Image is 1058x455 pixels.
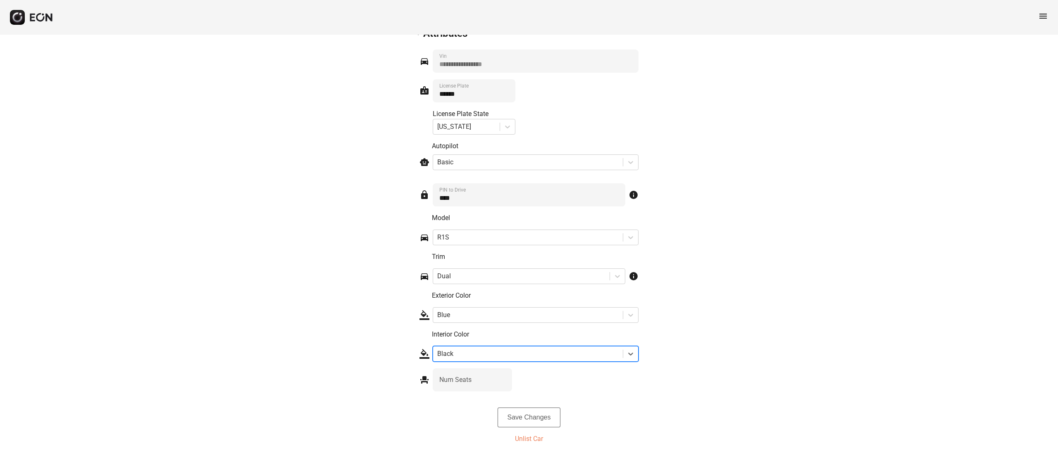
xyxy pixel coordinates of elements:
[439,83,469,89] label: License Plate
[419,271,429,281] span: directions_car
[419,310,429,320] span: format_color_fill
[439,187,466,193] label: PIN to Drive
[515,434,543,444] p: Unlist Car
[419,190,429,200] span: lock
[419,375,429,385] span: event_seat
[432,213,639,223] p: Model
[419,157,429,167] span: smart_toy
[498,408,561,427] button: Save Changes
[419,349,429,359] span: format_color_fill
[419,85,429,95] span: badge
[433,109,515,119] div: License Plate State
[432,141,639,151] p: Autopilot
[439,375,472,385] label: Num Seats
[419,56,429,66] span: directions_car
[432,252,639,262] p: Trim
[629,271,639,281] span: info
[629,190,639,200] span: info
[419,232,429,242] span: directions_car
[432,291,639,301] p: Exterior Color
[432,329,639,339] p: Interior Color
[1038,11,1048,21] span: menu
